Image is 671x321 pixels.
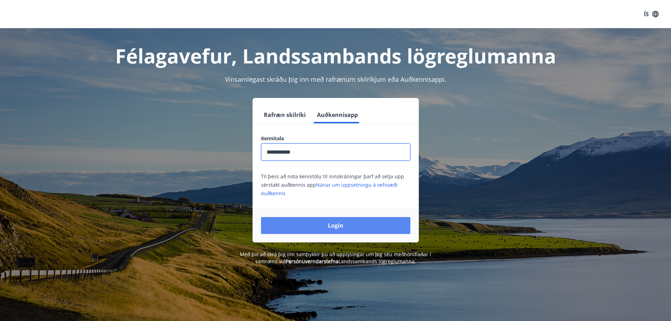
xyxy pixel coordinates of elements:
button: Auðkennisapp [314,106,361,123]
span: Vinsamlegast skráðu þig inn með rafrænum skilríkjum eða Auðkennisappi. [225,75,446,84]
a: Nánar um uppsetningu á vefsvæði Auðkennis [261,181,398,197]
span: Með því að skrá þig inn samþykkir þú að upplýsingar um þig séu meðhöndlaðar í samræmi við Landssa... [240,251,431,265]
label: Kennitala [261,135,410,142]
h1: Félagavefur, Landssambands lögreglumanna [91,42,581,69]
button: Login [261,217,410,234]
button: Rafræn skilríki [261,106,309,123]
button: ÍS [640,8,663,20]
a: Persónuverndarstefna [286,258,338,265]
span: Til þess að nota kennitölu til innskráningar þarf að setja upp sérstakt auðkennis app [261,173,404,197]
